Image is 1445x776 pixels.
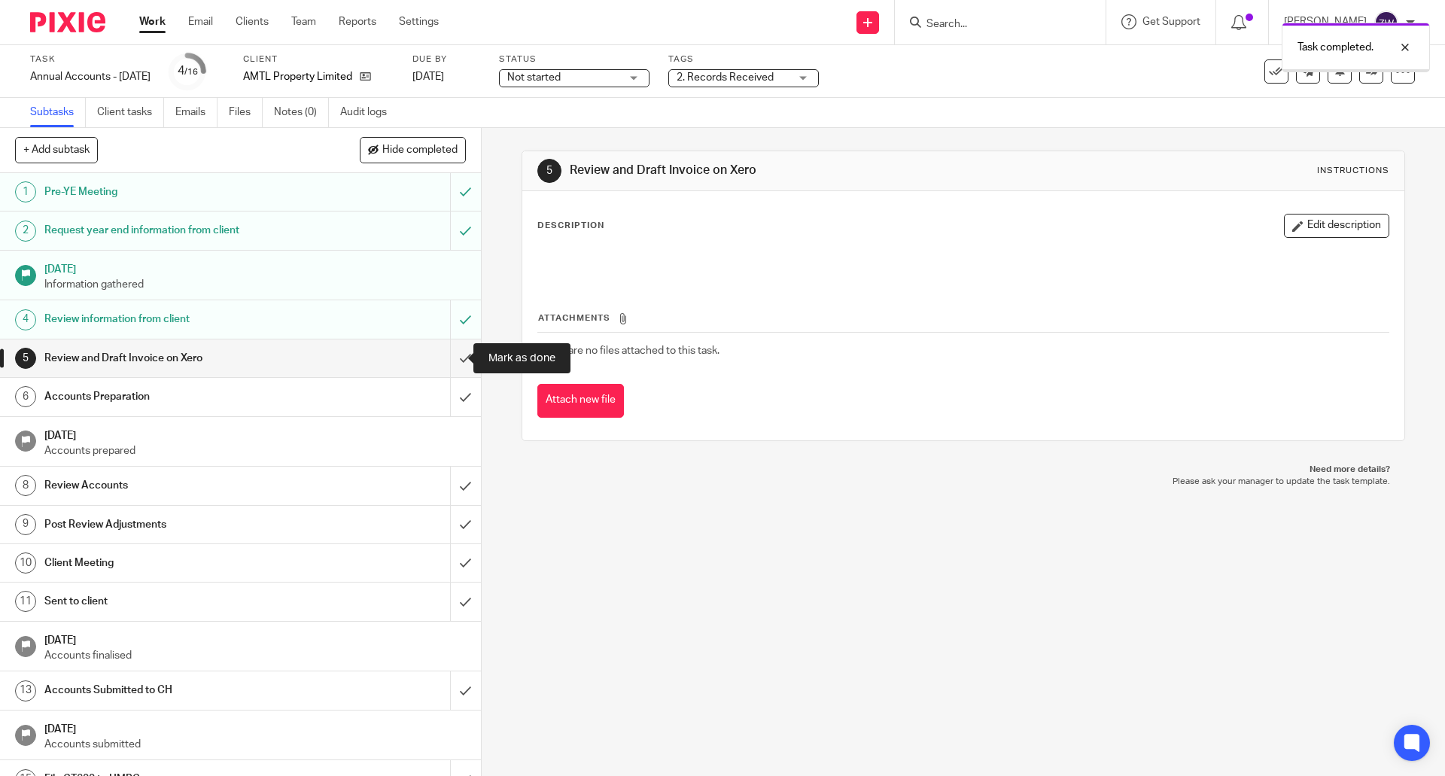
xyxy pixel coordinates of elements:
h1: Review and Draft Invoice on Xero [44,347,305,370]
a: Notes (0) [274,98,329,127]
p: Accounts submitted [44,737,466,752]
a: Audit logs [340,98,398,127]
h1: Request year end information from client [44,219,305,242]
a: Team [291,14,316,29]
p: Description [537,220,604,232]
span: Attachments [538,314,610,322]
a: Settings [399,14,439,29]
label: Tags [668,53,819,65]
a: Reports [339,14,376,29]
div: 1 [15,181,36,202]
label: Status [499,53,649,65]
h1: Pre-YE Meeting [44,181,305,203]
h1: [DATE] [44,718,466,737]
h1: Review and Draft Invoice on Xero [570,163,996,178]
button: + Add subtask [15,137,98,163]
a: Email [188,14,213,29]
a: Emails [175,98,218,127]
div: 6 [15,386,36,407]
a: Work [139,14,166,29]
p: Accounts prepared [44,443,466,458]
div: 8 [15,475,36,496]
span: There are no files attached to this task. [538,345,719,356]
p: Please ask your manager to update the task template. [537,476,1389,488]
small: /16 [184,68,198,76]
h1: [DATE] [44,629,466,648]
div: Annual Accounts - [DATE] [30,69,151,84]
h1: Client Meeting [44,552,305,574]
p: Need more details? [537,464,1389,476]
button: Edit description [1284,214,1389,238]
h1: Post Review Adjustments [44,513,305,536]
h1: Accounts Preparation [44,385,305,408]
h1: [DATE] [44,425,466,443]
div: 4 [15,309,36,330]
p: Information gathered [44,277,466,292]
a: Subtasks [30,98,86,127]
span: Not started [507,72,561,83]
div: 11 [15,591,36,612]
label: Task [30,53,151,65]
a: Client tasks [97,98,164,127]
div: 4 [178,62,198,80]
p: Accounts finalised [44,648,466,663]
div: 13 [15,680,36,701]
span: 2. Records Received [677,72,774,83]
h1: Review information from client [44,308,305,330]
label: Due by [412,53,480,65]
span: Hide completed [382,145,458,157]
div: 5 [537,159,561,183]
div: Instructions [1317,165,1389,177]
button: Attach new file [537,384,624,418]
button: Hide completed [360,137,466,163]
div: 10 [15,552,36,574]
a: Files [229,98,263,127]
h1: Review Accounts [44,474,305,497]
div: Annual Accounts - July 2025 [30,69,151,84]
div: 2 [15,221,36,242]
div: 9 [15,514,36,535]
div: 5 [15,348,36,369]
label: Client [243,53,394,65]
img: svg%3E [1374,11,1398,35]
img: Pixie [30,12,105,32]
a: Clients [236,14,269,29]
p: AMTL Property Limited [243,69,352,84]
h1: [DATE] [44,258,466,277]
h1: Accounts Submitted to CH [44,679,305,701]
span: [DATE] [412,72,444,82]
h1: Sent to client [44,590,305,613]
p: Task completed. [1297,40,1374,55]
